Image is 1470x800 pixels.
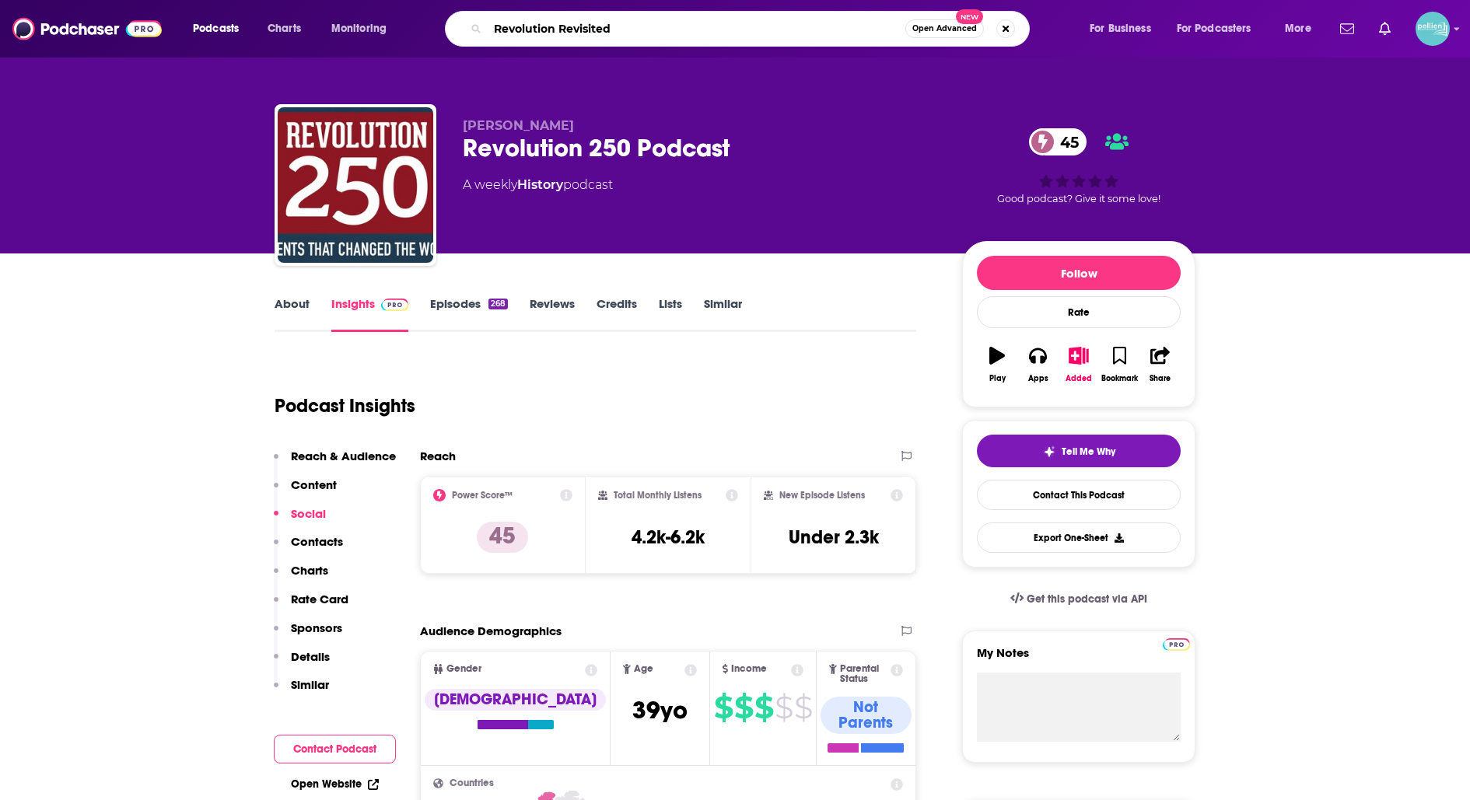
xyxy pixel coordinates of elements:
[789,526,879,549] h3: Under 2.3k
[1163,638,1190,651] img: Podchaser Pro
[274,506,326,535] button: Social
[450,778,494,788] span: Countries
[1017,337,1058,393] button: Apps
[997,193,1160,204] span: Good podcast? Give it some love!
[1062,445,1115,458] span: Tell Me Why
[1027,592,1147,606] span: Get this podcast via API
[430,296,508,332] a: Episodes268
[1274,16,1331,41] button: open menu
[274,477,337,506] button: Content
[278,107,433,263] img: Revolution 250 Podcast
[381,299,408,311] img: Podchaser Pro
[425,689,606,711] div: [DEMOGRAPHIC_DATA]
[291,777,379,791] a: Open Website
[1334,16,1360,42] a: Show notifications dropdown
[794,695,812,720] span: $
[905,19,984,38] button: Open AdvancedNew
[291,534,343,549] p: Contacts
[420,624,562,638] h2: Audience Demographics
[12,14,162,44] img: Podchaser - Follow, Share and Rate Podcasts
[446,664,481,674] span: Gender
[1079,16,1171,41] button: open menu
[420,449,456,463] h2: Reach
[463,118,574,133] span: [PERSON_NAME]
[989,374,1006,383] div: Play
[912,25,977,33] span: Open Advanced
[659,296,682,332] a: Lists
[1163,636,1190,651] a: Pro website
[460,11,1045,47] div: Search podcasts, credits, & more...
[463,176,613,194] div: A weekly podcast
[1416,12,1450,46] span: Logged in as JessicaPellien
[1101,374,1138,383] div: Bookmark
[779,490,865,501] h2: New Episode Listens
[291,592,348,606] p: Rate Card
[1099,337,1139,393] button: Bookmark
[1416,12,1450,46] img: User Profile
[614,490,702,501] h2: Total Monthly Listens
[291,563,328,578] p: Charts
[977,522,1181,553] button: Export One-Sheet
[193,18,239,40] span: Podcasts
[291,449,396,463] p: Reach & Audience
[331,296,408,332] a: InsightsPodchaser Pro
[275,296,310,332] a: About
[274,592,348,620] button: Rate Card
[1373,16,1397,42] a: Show notifications dropdown
[488,16,905,41] input: Search podcasts, credits, & more...
[704,296,742,332] a: Similar
[274,534,343,563] button: Contacts
[257,16,310,41] a: Charts
[1177,18,1251,40] span: For Podcasters
[1066,374,1092,383] div: Added
[291,677,329,692] p: Similar
[731,664,767,674] span: Income
[274,735,396,763] button: Contact Podcast
[291,620,342,635] p: Sponsors
[291,506,326,521] p: Social
[275,394,415,417] h1: Podcast Insights
[1028,374,1048,383] div: Apps
[452,490,513,501] h2: Power Score™
[291,477,337,492] p: Content
[1140,337,1181,393] button: Share
[1167,16,1274,41] button: open menu
[977,337,1017,393] button: Play
[632,526,705,549] h3: 4.2k-6.2k
[1285,18,1311,40] span: More
[274,677,329,706] button: Similar
[634,664,653,674] span: Age
[632,695,688,725] span: 39 yo
[274,649,330,678] button: Details
[274,563,328,592] button: Charts
[320,16,407,41] button: open menu
[977,480,1181,510] a: Contact This Podcast
[714,695,733,720] span: $
[977,296,1181,328] div: Rate
[734,695,753,720] span: $
[488,299,508,309] div: 268
[977,435,1181,467] button: tell me why sparkleTell Me Why
[1045,128,1087,155] span: 45
[962,118,1195,215] div: 45Good podcast? Give it some love!
[1029,128,1087,155] a: 45
[530,296,575,332] a: Reviews
[1043,445,1055,458] img: tell me why sparkle
[597,296,637,332] a: Credits
[775,695,793,720] span: $
[268,18,301,40] span: Charts
[331,18,387,40] span: Monitoring
[821,697,912,734] div: Not Parents
[754,695,773,720] span: $
[291,649,330,664] p: Details
[1416,12,1450,46] button: Show profile menu
[977,645,1181,672] label: My Notes
[1059,337,1099,393] button: Added
[477,522,528,553] p: 45
[956,9,984,24] span: New
[977,256,1181,290] button: Follow
[182,16,259,41] button: open menu
[1150,374,1171,383] div: Share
